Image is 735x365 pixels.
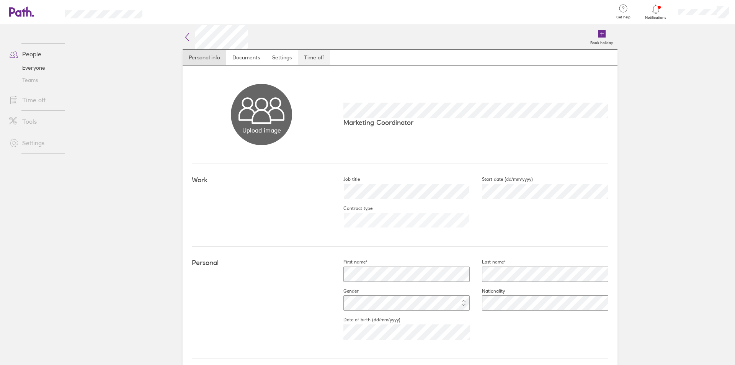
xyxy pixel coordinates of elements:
[3,135,65,151] a: Settings
[470,259,506,265] label: Last name*
[470,176,533,182] label: Start date (dd/mm/yyyy)
[331,259,367,265] label: First name*
[331,317,400,323] label: Date of birth (dd/mm/yyyy)
[331,205,372,211] label: Contract type
[3,92,65,108] a: Time off
[470,288,505,294] label: Nationality
[192,259,331,267] h4: Personal
[3,114,65,129] a: Tools
[3,46,65,62] a: People
[331,176,360,182] label: Job title
[343,118,608,126] p: Marketing Coordinator
[586,25,617,49] a: Book holiday
[266,50,298,65] a: Settings
[226,50,266,65] a: Documents
[3,74,65,86] a: Teams
[3,62,65,74] a: Everyone
[644,15,668,20] span: Notifications
[192,176,331,184] h4: Work
[611,15,636,20] span: Get help
[183,50,226,65] a: Personal info
[331,288,359,294] label: Gender
[644,4,668,20] a: Notifications
[586,38,617,45] label: Book holiday
[298,50,330,65] a: Time off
